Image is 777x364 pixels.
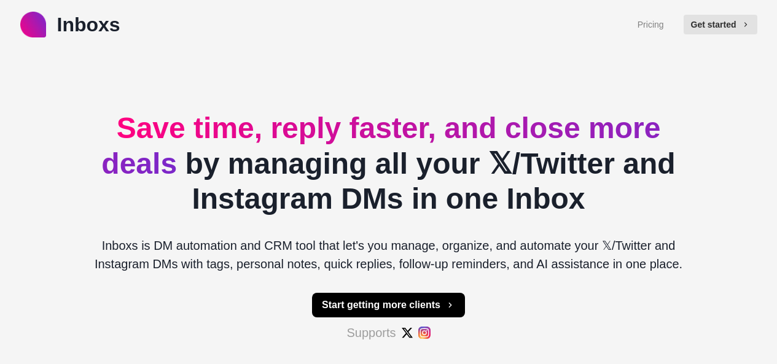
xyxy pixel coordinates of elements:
a: logoInboxs [20,10,120,39]
button: Start getting more clients [312,293,465,317]
a: Pricing [638,18,664,31]
span: Save time, reply faster, and close more deals [101,112,660,180]
p: Inboxs [57,10,120,39]
h2: by managing all your 𝕏/Twitter and Instagram DMs in one Inbox [84,110,693,217]
img: # [418,327,431,339]
p: Inboxs is DM automation and CRM tool that let's you manage, organize, and automate your 𝕏/Twitter... [84,236,693,273]
button: Get started [684,15,757,34]
p: Supports [346,323,396,342]
img: logo [20,12,46,37]
img: # [401,327,413,339]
